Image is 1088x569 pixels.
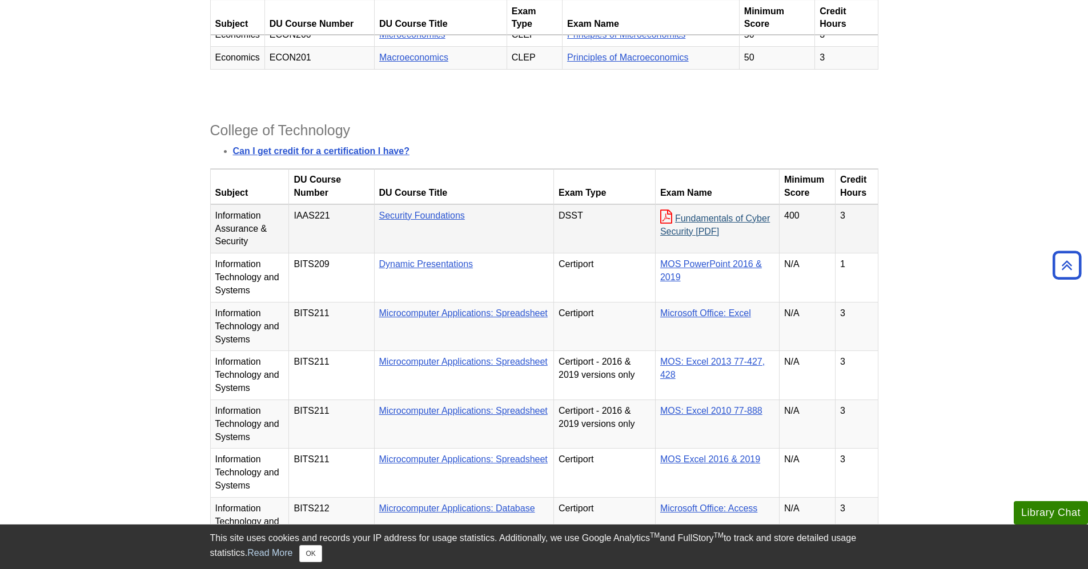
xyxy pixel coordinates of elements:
td: 3 [836,399,878,449]
td: N/A [780,253,836,302]
a: MOS Excel 2016 & 2019 [660,454,760,464]
a: Fundamentals of Cyber Security [660,213,770,236]
a: MOS PowerPoint 2016 & 2019 [660,259,762,282]
a: MOS: Excel 2010 77-888 [660,406,762,415]
td: Information Assurance & Security [210,204,289,253]
a: Dynamic Presentations [379,259,473,269]
td: N/A [780,399,836,449]
th: Exam Type [554,169,656,205]
td: Information Technology and Systems [210,253,289,302]
a: Microsoft Office: Excel [660,308,751,318]
a: Read More [247,548,292,558]
td: BITS211 [289,351,374,400]
th: DU Course Number [289,169,374,205]
td: 3 [836,204,878,253]
td: N/A [780,449,836,498]
a: Microcomputer Applications: Spreadsheet [379,406,548,415]
td: Information Technology and Systems [210,399,289,449]
td: N/A [780,497,836,546]
td: DSST [554,204,656,253]
td: Certiport [554,449,656,498]
td: 3 [836,302,878,351]
td: Certiport [554,497,656,546]
td: Certiport [554,302,656,351]
td: 400 [780,204,836,253]
td: Information Technology and Systems [210,497,289,546]
td: CLEP [507,47,562,70]
td: IAAS221 [289,204,374,253]
td: N/A [780,302,836,351]
h3: College of Technology [210,122,878,139]
td: 3 [836,449,878,498]
a: Can I get credit for a certification I have? [233,146,409,156]
td: Information Technology and Systems [210,351,289,400]
td: BITS211 [289,302,374,351]
a: Macroeconomics [379,53,448,62]
a: Microsoft Office: Access [660,503,757,513]
sup: TM [714,531,724,539]
a: Back to Top [1049,257,1085,273]
td: BITS211 [289,449,374,498]
td: Information Technology and Systems [210,302,289,351]
a: Microcomputer Applications: Spreadsheet [379,357,548,366]
td: 3 [815,47,878,70]
td: BITS212 [289,497,374,546]
td: ECON201 [264,47,374,70]
td: 1 [836,253,878,302]
th: Exam Name [655,169,779,205]
td: Certiport [554,253,656,302]
td: BITS209 [289,253,374,302]
td: Certiport - 2016 & 2019 versions only [554,399,656,449]
th: Minimum Score [780,169,836,205]
td: 3 [836,497,878,546]
div: This site uses cookies and records your IP address for usage statistics. Additionally, we use Goo... [210,531,878,562]
a: Microcomputer Applications: Spreadsheet [379,454,548,464]
td: Information Technology and Systems [210,449,289,498]
td: N/A [780,351,836,400]
td: Certiport - 2016 & 2019 versions only [554,351,656,400]
th: Subject [210,169,289,205]
sup: TM [650,531,660,539]
td: 50 [739,47,815,70]
a: Microcomputer Applications: Database [379,503,535,513]
a: Microcomputer Applications: Spreadsheet [379,308,548,318]
button: Library Chat [1014,501,1088,524]
button: Close [299,545,322,562]
td: 3 [836,351,878,400]
td: BITS211 [289,399,374,449]
td: Economics [210,47,264,70]
th: DU Course Title [374,169,554,205]
a: MOS: Excel 2013 77-427, 428 [660,357,765,380]
th: Credit Hours [836,169,878,205]
a: Security Foundations [379,211,465,220]
a: Principles of Macroeconomics [567,53,689,62]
